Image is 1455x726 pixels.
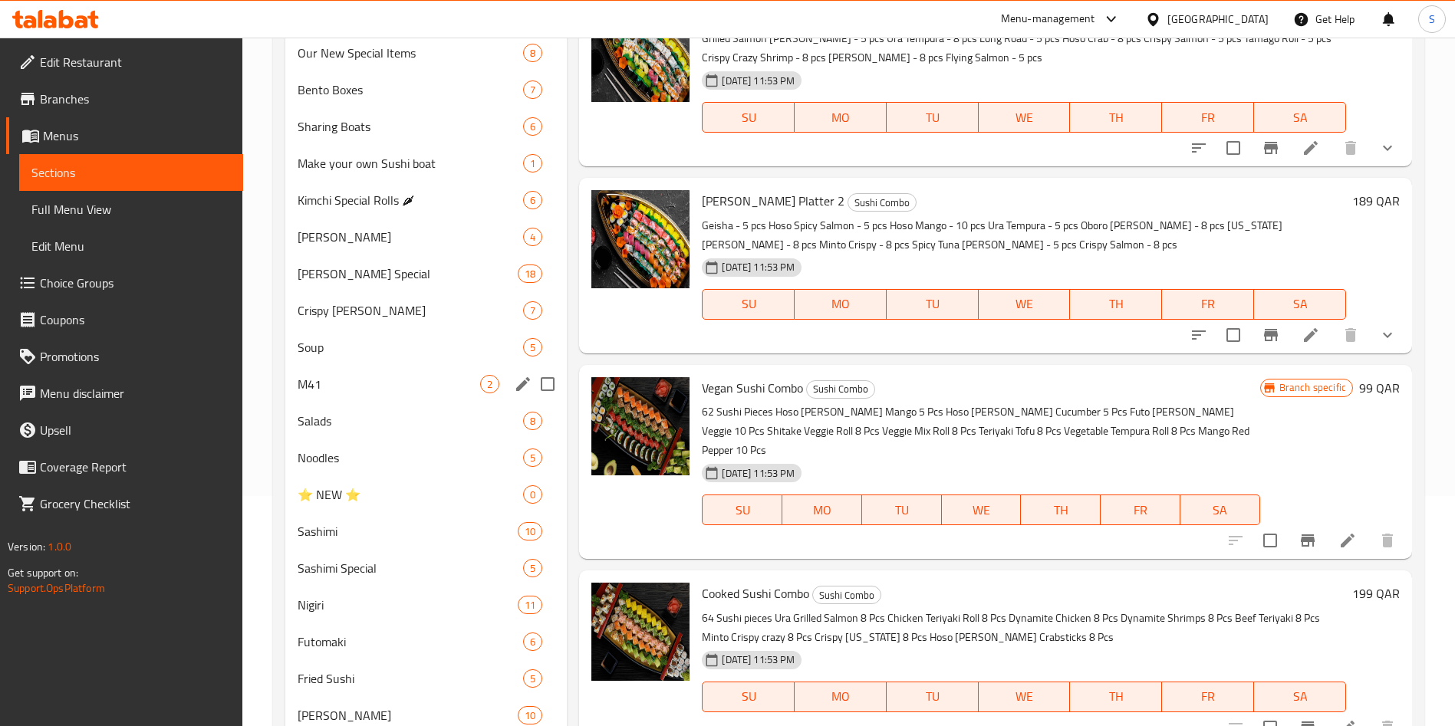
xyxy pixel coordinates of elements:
div: items [523,485,542,504]
button: TU [887,289,979,320]
button: Branch-specific-item [1253,317,1289,353]
div: Fried Sushi5 [285,660,567,697]
span: 8 [524,46,542,61]
span: SU [709,107,788,129]
span: 6 [524,193,542,208]
a: Edit Restaurant [6,44,243,80]
div: Sushi Combo [806,380,875,399]
span: S [1429,11,1435,28]
div: items [523,228,542,246]
span: Cooked Sushi Combo [702,582,809,605]
span: Edit Restaurant [40,53,231,71]
span: Upsell [40,421,231,439]
span: SA [1260,685,1340,708]
div: items [523,412,542,430]
span: WE [948,499,1016,521]
div: Bento Boxes [298,80,523,99]
div: Ura Maki Special [298,264,518,283]
span: 1.0.0 [48,537,71,557]
a: Edit menu item [1302,139,1320,157]
span: [DATE] 11:53 PM [716,652,801,667]
span: SA [1187,499,1254,521]
span: Sashimi Special [298,559,523,577]
div: Sashimi [298,522,518,540]
div: items [523,301,542,320]
div: items [523,44,542,62]
span: Crispy [PERSON_NAME] [298,301,523,320]
div: M412edit [285,366,567,402]
span: SA [1260,107,1340,129]
img: Cooked Sushi Combo [591,583,690,681]
a: Promotions [6,338,243,375]
button: SA [1180,494,1260,525]
span: [DATE] 11:53 PM [716,466,801,481]
div: items [523,80,542,99]
div: Ura Maki [298,228,523,246]
button: edit [512,373,535,396]
span: FR [1168,107,1248,129]
a: Coupons [6,301,243,338]
svg: Show Choices [1378,139,1397,157]
span: 2 [481,377,499,392]
h6: 99 QAR [1359,377,1400,399]
button: SU [702,102,795,133]
span: TU [893,293,973,315]
button: TH [1021,494,1101,525]
span: SA [1260,293,1340,315]
p: 62 Sushi Pieces Hoso [PERSON_NAME] Mango 5 Pcs Hoso [PERSON_NAME] Cucumber 5 Pcs Futo [PERSON_NAM... [702,402,1259,460]
div: [PERSON_NAME] Special18 [285,255,567,292]
span: Soup [298,338,523,356]
span: Version: [8,537,45,557]
span: WE [985,107,1065,129]
a: Choice Groups [6,264,243,301]
span: 6 [524,120,542,134]
button: FR [1162,102,1254,133]
button: MO [795,102,887,133]
span: MO [801,685,881,708]
span: 18 [518,267,542,281]
div: Kimchi Special Rolls 🌶 [298,191,523,209]
div: Crispy [PERSON_NAME]7 [285,292,567,329]
img: Maki Platter 1 [591,4,690,102]
span: WE [985,685,1065,708]
span: 6 [524,635,542,649]
div: M41 [298,375,480,393]
span: Salads [298,412,523,430]
span: Nigiri [298,596,518,614]
div: Kimchi Special Rolls 🌶6 [285,182,567,218]
button: SA [1254,682,1346,712]
p: Geisha - 5 pcs Hoso Spicy Salmon - 5 pcs Hoso Mango - 10 pcs Ura Tempura - 5 pcs Oboro [PERSON_NA... [702,216,1346,255]
p: 64 Sushi pieces Ura Grilled Salmon 8 Pcs Chicken Teriyaki Roll 8 Pcs Dynamite Chicken 8 Pcs Dynam... [702,609,1346,647]
div: Futomaki6 [285,623,567,660]
div: items [518,596,542,614]
div: Sushi Combo [848,193,917,212]
div: Soup5 [285,329,567,366]
span: Menus [43,126,231,145]
span: 10 [518,708,542,723]
span: 5 [524,340,542,355]
span: [PERSON_NAME] [298,228,523,246]
div: Sharing Boats [298,117,523,136]
span: FR [1107,499,1174,521]
div: Noodles5 [285,439,567,476]
div: Bento Boxes7 [285,71,567,108]
span: TH [1076,107,1156,129]
span: Branches [40,90,231,108]
span: TU [893,685,973,708]
span: TU [868,499,936,521]
span: Sushi Combo [813,586,881,604]
span: Coverage Report [40,458,231,476]
div: items [523,559,542,577]
span: 10 [518,524,542,539]
span: 7 [524,83,542,97]
button: MO [795,682,887,712]
span: Noodles [298,448,523,467]
span: FR [1168,685,1248,708]
div: ⭐ NEW ⭐0 [285,476,567,513]
div: items [523,191,542,209]
span: Select to update [1217,319,1249,351]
